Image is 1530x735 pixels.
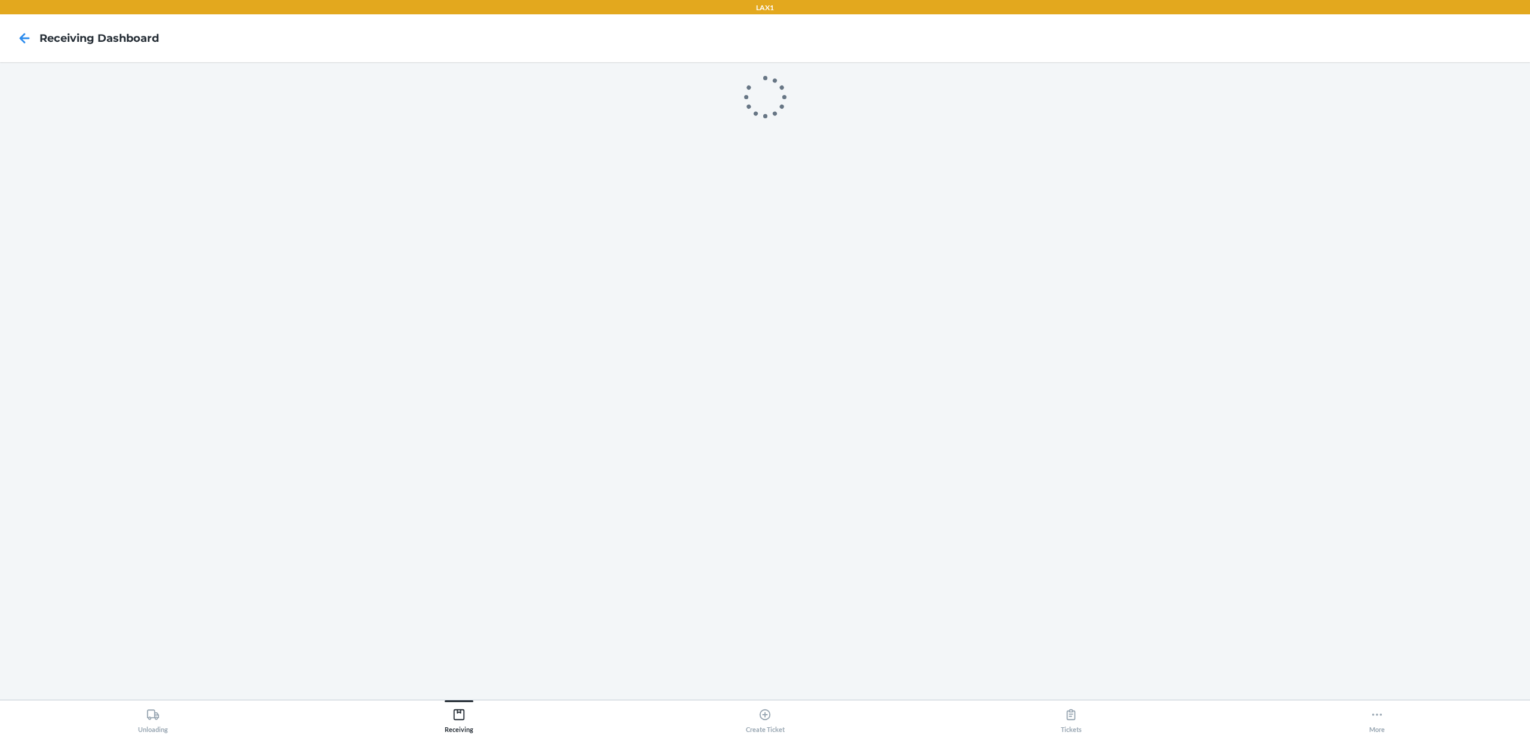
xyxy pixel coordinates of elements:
[1369,703,1385,733] div: More
[756,2,774,13] p: LAX1
[445,703,473,733] div: Receiving
[138,703,168,733] div: Unloading
[39,30,159,46] h4: Receiving dashboard
[1061,703,1082,733] div: Tickets
[746,703,785,733] div: Create Ticket
[612,700,918,733] button: Create Ticket
[1224,700,1530,733] button: More
[306,700,612,733] button: Receiving
[918,700,1224,733] button: Tickets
